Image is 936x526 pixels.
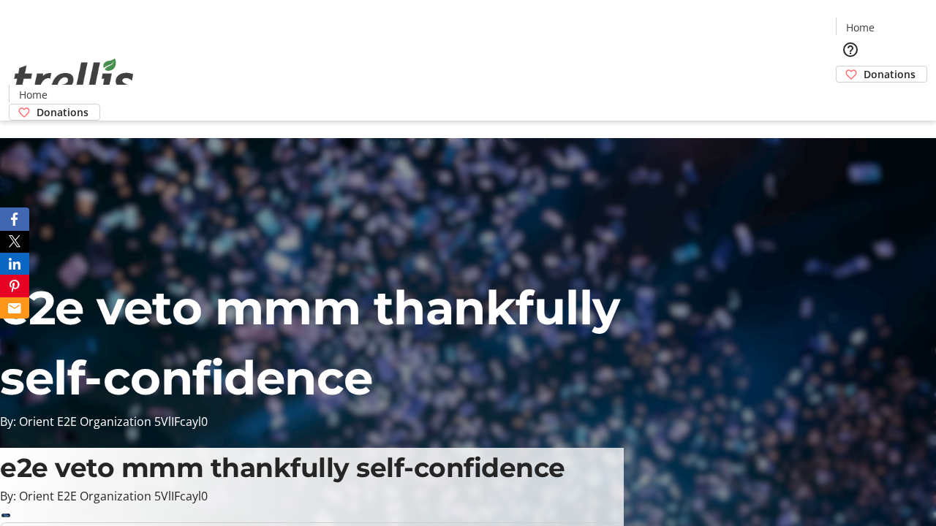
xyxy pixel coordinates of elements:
button: Cart [836,83,865,112]
button: Help [836,35,865,64]
span: Donations [864,66,916,82]
a: Donations [836,66,927,83]
span: Home [846,20,875,35]
span: Home [19,87,48,102]
a: Donations [9,104,100,121]
span: Donations [37,104,88,120]
a: Home [837,20,883,35]
a: Home [10,87,56,102]
img: Orient E2E Organization 5VlIFcayl0's Logo [9,42,139,115]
